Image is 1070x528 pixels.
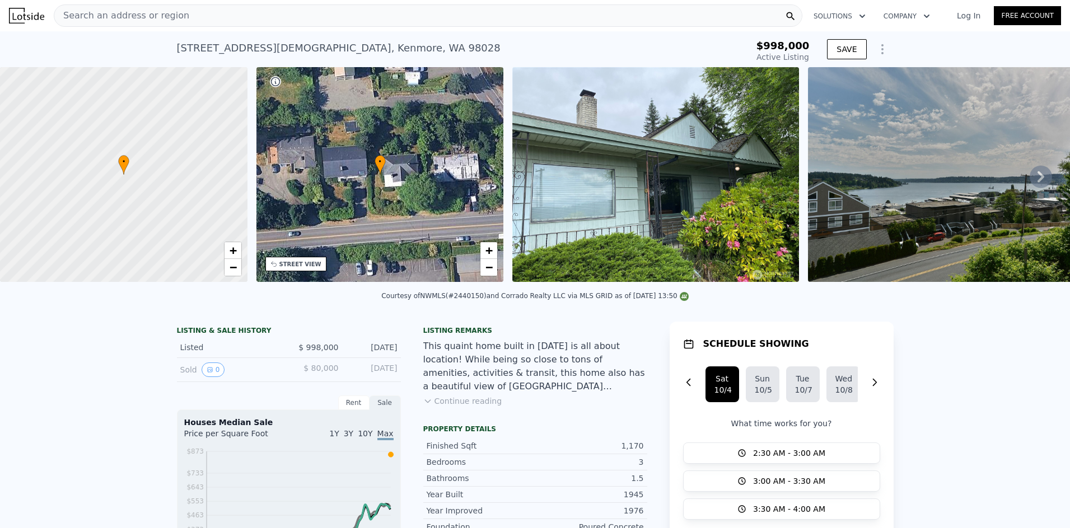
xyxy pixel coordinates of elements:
[225,259,241,276] a: Zoom out
[375,157,386,167] span: •
[480,242,497,259] a: Zoom in
[714,384,730,395] div: 10/4
[303,364,338,373] span: $ 80,000
[683,418,880,429] p: What time works for you?
[186,447,204,455] tspan: $873
[338,395,370,410] div: Rent
[714,373,730,384] div: Sat
[756,40,810,51] span: $998,000
[427,505,535,516] div: Year Improved
[795,373,811,384] div: Tue
[186,469,204,477] tspan: $733
[756,53,809,62] span: Active Listing
[427,456,535,468] div: Bedrooms
[705,366,739,402] button: Sat10/4
[377,429,394,440] span: Max
[835,373,851,384] div: Wed
[177,326,401,337] div: LISTING & SALE HISTORY
[423,326,647,335] div: Listing remarks
[755,373,770,384] div: Sun
[202,362,225,377] button: View historical data
[703,337,809,351] h1: SCHEDULE SHOWING
[535,489,644,500] div: 1945
[535,456,644,468] div: 3
[177,40,501,56] div: [STREET_ADDRESS][DEMOGRAPHIC_DATA] , Kenmore , WA 98028
[827,39,866,59] button: SAVE
[329,429,339,438] span: 1Y
[826,366,860,402] button: Wed10/8
[746,366,779,402] button: Sun10/5
[186,511,204,519] tspan: $463
[118,155,129,175] div: •
[535,505,644,516] div: 1976
[180,362,280,377] div: Sold
[683,470,880,492] button: 3:00 AM - 3:30 AM
[427,473,535,484] div: Bathrooms
[535,473,644,484] div: 1.5
[9,8,44,23] img: Lotside
[943,10,994,21] a: Log In
[871,38,894,60] button: Show Options
[186,483,204,491] tspan: $643
[186,497,204,505] tspan: $553
[480,259,497,276] a: Zoom out
[184,428,289,446] div: Price per Square Foot
[358,429,372,438] span: 10Y
[375,155,386,175] div: •
[225,242,241,259] a: Zoom in
[279,260,321,268] div: STREET VIEW
[680,292,689,301] img: NWMLS Logo
[753,475,825,487] span: 3:00 AM - 3:30 AM
[427,489,535,500] div: Year Built
[180,342,280,353] div: Listed
[229,243,236,257] span: +
[683,498,880,520] button: 3:30 AM - 4:00 AM
[805,6,875,26] button: Solutions
[485,243,493,257] span: +
[229,260,236,274] span: −
[381,292,689,300] div: Courtesy of NWMLS (#2440150) and Corrado Realty LLC via MLS GRID as of [DATE] 13:50
[427,440,535,451] div: Finished Sqft
[184,417,394,428] div: Houses Median Sale
[535,440,644,451] div: 1,170
[370,395,401,410] div: Sale
[54,9,189,22] span: Search an address or region
[118,157,129,167] span: •
[994,6,1061,25] a: Free Account
[786,366,820,402] button: Tue10/7
[512,67,799,282] img: Sale: 169843842 Parcel: 97822644
[423,340,647,393] div: This quaint home built in [DATE] is all about location! While being so close to tons of amenities...
[875,6,939,26] button: Company
[348,342,398,353] div: [DATE]
[795,384,811,395] div: 10/7
[683,442,880,464] button: 2:30 AM - 3:00 AM
[753,447,825,459] span: 2:30 AM - 3:00 AM
[298,343,338,352] span: $ 998,000
[348,362,398,377] div: [DATE]
[423,425,647,433] div: Property details
[485,260,493,274] span: −
[344,429,353,438] span: 3Y
[423,395,502,407] button: Continue reading
[835,384,851,395] div: 10/8
[755,384,770,395] div: 10/5
[753,503,825,515] span: 3:30 AM - 4:00 AM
